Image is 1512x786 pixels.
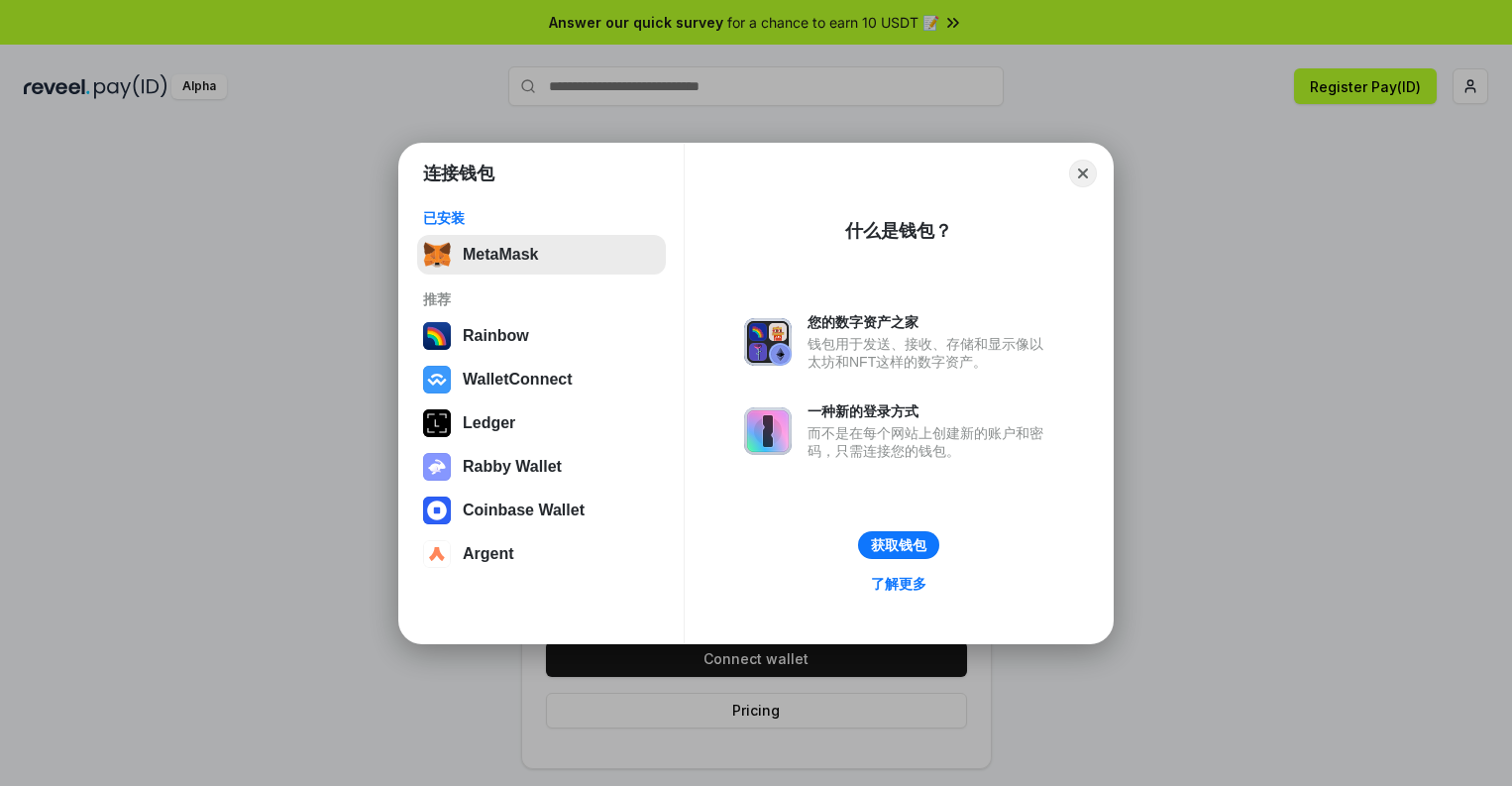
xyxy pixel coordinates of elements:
div: Ledger [463,414,515,432]
button: WalletConnect [417,360,666,399]
div: Argent [463,545,514,563]
div: 推荐 [423,290,660,308]
div: 已安装 [423,209,660,227]
img: svg+xml,%3Csvg%20xmlns%3D%22http%3A%2F%2Fwww.w3.org%2F2000%2Fsvg%22%20width%3D%2228%22%20height%3... [423,409,451,437]
div: Rabby Wallet [463,458,562,476]
button: Rabby Wallet [417,447,666,487]
div: Coinbase Wallet [463,502,585,519]
div: Rainbow [463,327,529,345]
img: svg+xml,%3Csvg%20width%3D%2228%22%20height%3D%2228%22%20viewBox%3D%220%200%2028%2028%22%20fill%3D... [423,497,451,524]
img: svg+xml,%3Csvg%20xmlns%3D%22http%3A%2F%2Fwww.w3.org%2F2000%2Fsvg%22%20fill%3D%22none%22%20viewBox... [744,407,792,455]
div: 您的数字资产之家 [808,313,1053,331]
div: 一种新的登录方式 [808,402,1053,420]
button: MetaMask [417,235,666,275]
button: 获取钱包 [858,531,939,559]
div: MetaMask [463,246,538,264]
button: Close [1069,160,1097,187]
button: Coinbase Wallet [417,491,666,530]
img: svg+xml,%3Csvg%20xmlns%3D%22http%3A%2F%2Fwww.w3.org%2F2000%2Fsvg%22%20fill%3D%22none%22%20viewBox... [423,453,451,481]
div: WalletConnect [463,371,573,389]
div: 了解更多 [871,575,926,593]
button: Argent [417,534,666,574]
img: svg+xml,%3Csvg%20width%3D%22120%22%20height%3D%22120%22%20viewBox%3D%220%200%20120%20120%22%20fil... [423,322,451,350]
div: 而不是在每个网站上创建新的账户和密码，只需连接您的钱包。 [808,424,1053,460]
img: svg+xml,%3Csvg%20width%3D%2228%22%20height%3D%2228%22%20viewBox%3D%220%200%2028%2028%22%20fill%3D... [423,366,451,393]
img: svg+xml,%3Csvg%20fill%3D%22none%22%20height%3D%2233%22%20viewBox%3D%220%200%2035%2033%22%20width%... [423,241,451,269]
div: 什么是钱包？ [845,219,952,243]
h1: 连接钱包 [423,162,494,185]
button: Rainbow [417,316,666,356]
div: 获取钱包 [871,536,926,554]
img: svg+xml,%3Csvg%20width%3D%2228%22%20height%3D%2228%22%20viewBox%3D%220%200%2028%2028%22%20fill%3D... [423,540,451,568]
button: Ledger [417,403,666,443]
a: 了解更多 [859,571,938,597]
div: 钱包用于发送、接收、存储和显示像以太坊和NFT这样的数字资产。 [808,335,1053,371]
img: svg+xml,%3Csvg%20xmlns%3D%22http%3A%2F%2Fwww.w3.org%2F2000%2Fsvg%22%20fill%3D%22none%22%20viewBox... [744,318,792,366]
